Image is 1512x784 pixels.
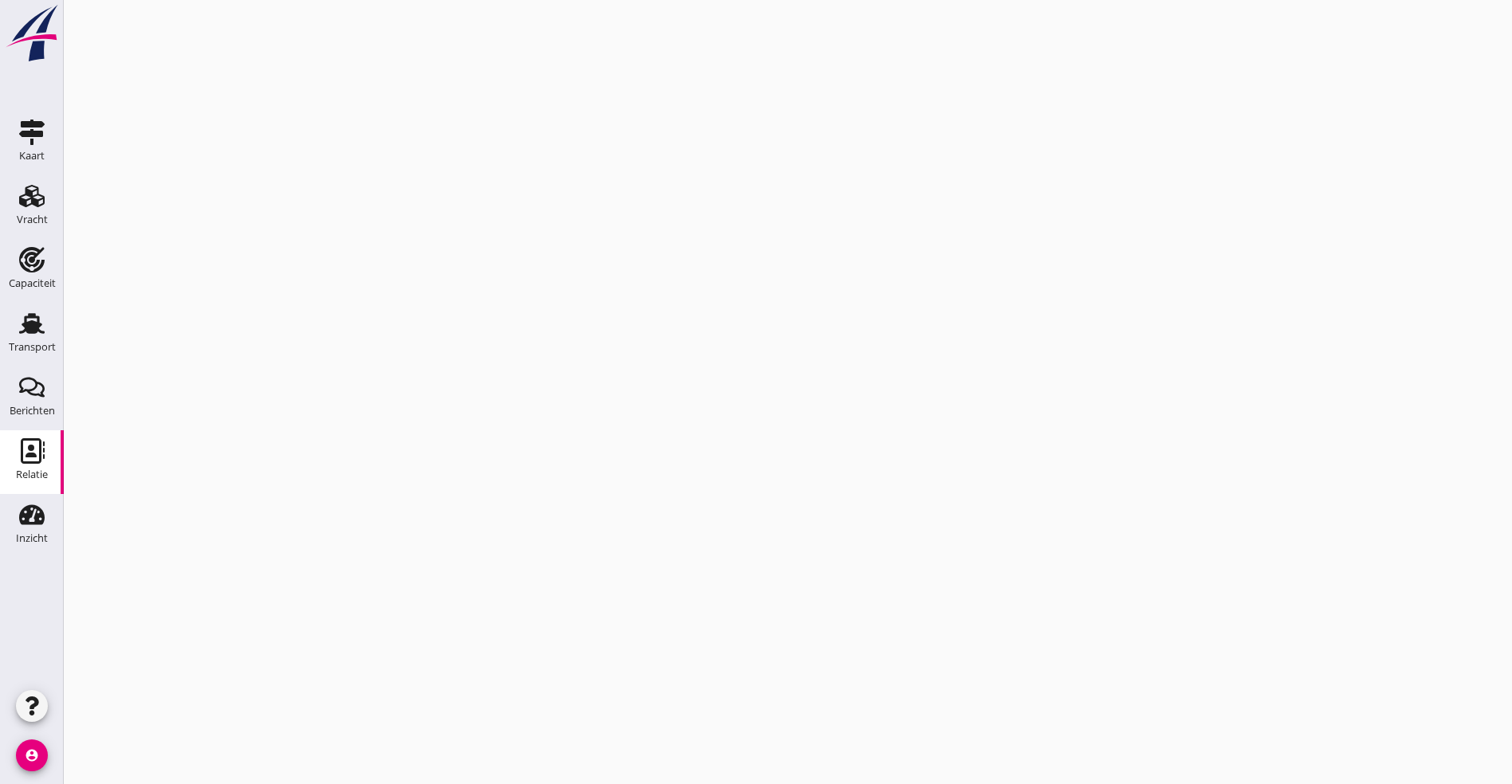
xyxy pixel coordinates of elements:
div: Transport [9,342,56,352]
div: Berichten [10,406,55,416]
img: logo-small.a267ee39.svg [3,4,61,63]
div: Relatie [16,469,48,480]
div: Capaciteit [9,278,56,288]
div: Inzicht [16,533,48,543]
div: Kaart [19,151,45,161]
div: Vracht [17,214,48,225]
i: account_circle [16,739,48,771]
